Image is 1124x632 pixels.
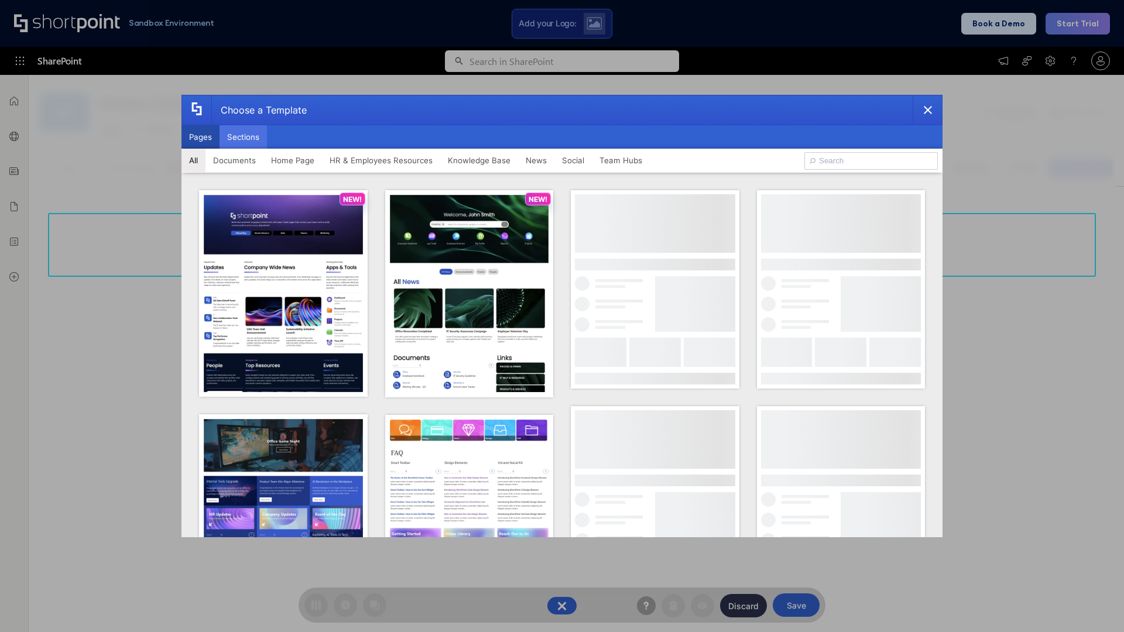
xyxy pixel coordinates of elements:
[554,149,592,172] button: Social
[529,195,547,204] p: NEW!
[1065,576,1124,632] iframe: Chat Widget
[343,195,362,204] p: NEW!
[440,149,518,172] button: Knowledge Base
[220,125,267,149] button: Sections
[322,149,440,172] button: HR & Employees Resources
[181,95,943,537] div: template selector
[592,149,650,172] button: Team Hubs
[181,125,220,149] button: Pages
[804,152,938,170] input: Search
[205,149,263,172] button: Documents
[181,149,205,172] button: All
[263,149,322,172] button: Home Page
[211,95,307,125] div: Choose a Template
[518,149,554,172] button: News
